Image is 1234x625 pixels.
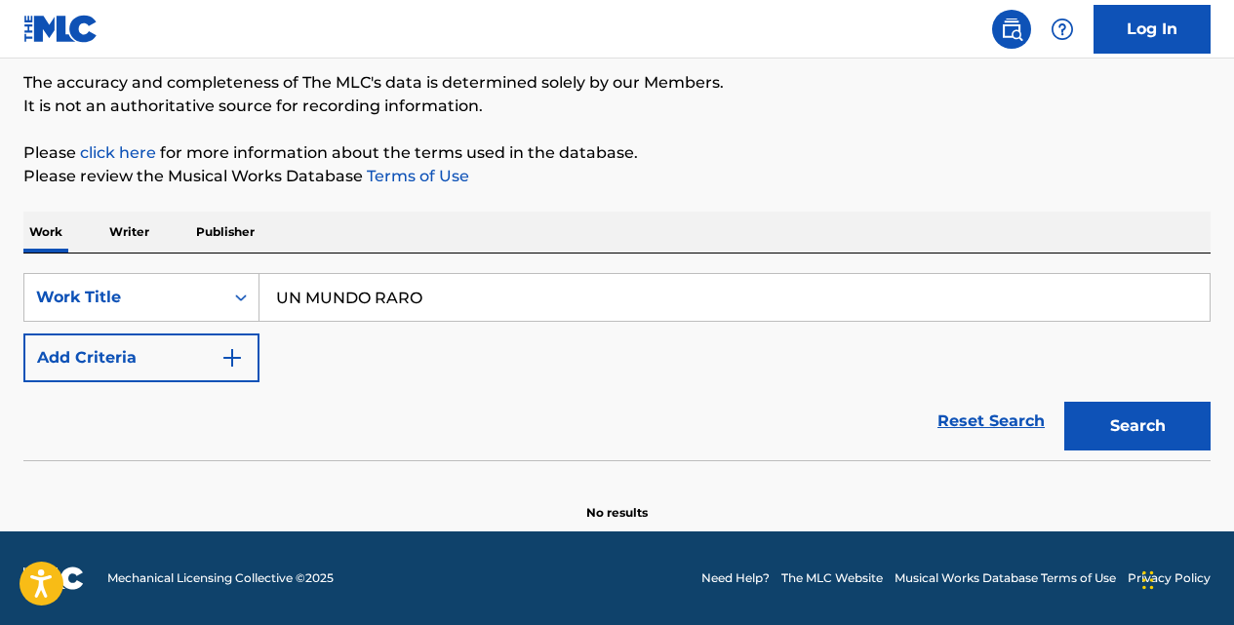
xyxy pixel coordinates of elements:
[103,212,155,253] p: Writer
[1142,551,1154,609] div: Drag
[23,333,259,382] button: Add Criteria
[1000,18,1023,41] img: search
[80,143,156,162] a: click here
[220,346,244,370] img: 9d2ae6d4665cec9f34b9.svg
[23,165,1211,188] p: Please review the Musical Works Database
[928,400,1055,443] a: Reset Search
[107,569,334,587] span: Mechanical Licensing Collective © 2025
[190,212,260,253] p: Publisher
[23,141,1211,165] p: Please for more information about the terms used in the database.
[1051,18,1074,41] img: help
[23,566,84,590] img: logo
[363,167,469,185] a: Terms of Use
[1064,402,1211,450] button: Search
[781,569,883,587] a: The MLC Website
[895,569,1116,587] a: Musical Works Database Terms of Use
[23,95,1211,118] p: It is not an authoritative source for recording information.
[992,10,1031,49] a: Public Search
[23,212,68,253] p: Work
[23,15,99,43] img: MLC Logo
[1094,5,1211,54] a: Log In
[23,71,1211,95] p: The accuracy and completeness of The MLC's data is determined solely by our Members.
[36,286,212,309] div: Work Title
[1128,569,1211,587] a: Privacy Policy
[1043,10,1082,49] div: Help
[1136,531,1234,625] iframe: Chat Widget
[586,481,648,522] p: No results
[23,273,1211,460] form: Search Form
[701,569,770,587] a: Need Help?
